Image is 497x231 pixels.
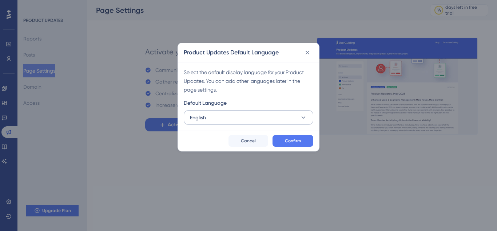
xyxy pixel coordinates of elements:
div: Select the default display language for your Product Updates. You can add other languages later i... [184,68,313,94]
span: English [190,113,206,122]
span: Default Language [184,99,227,107]
h2: Product Updates Default Language [184,48,279,57]
span: Cancel [241,138,256,144]
span: Confirm [285,138,301,144]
